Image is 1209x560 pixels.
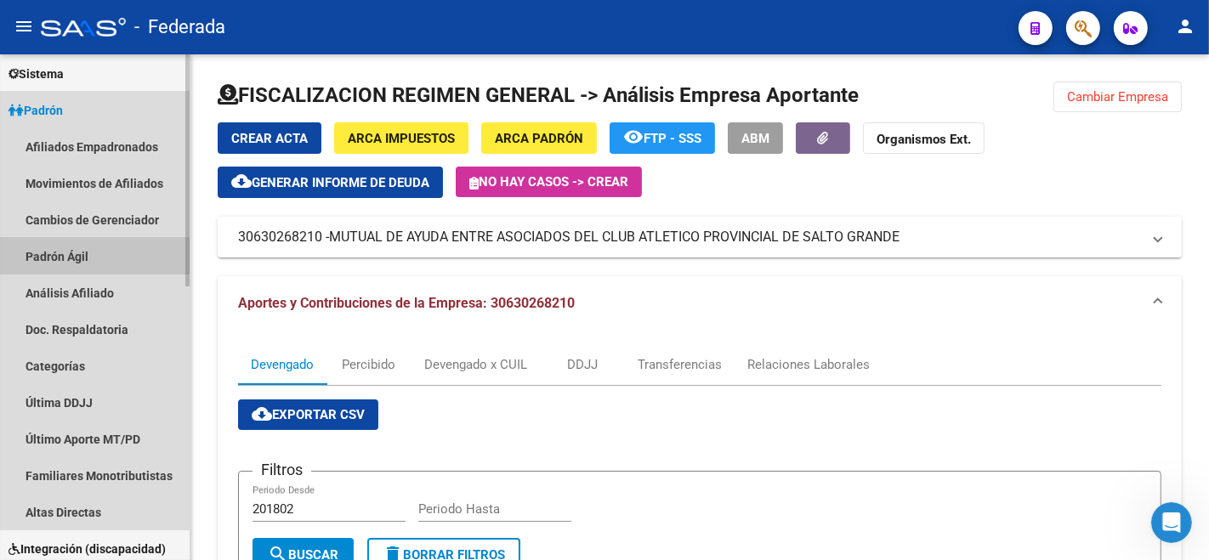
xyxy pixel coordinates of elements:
button: Exportar CSV [238,399,378,430]
button: FTP - SSS [610,122,715,154]
div: Percibido [343,355,396,374]
button: ARCA Padrón [481,122,597,154]
span: ARCA Impuestos [348,131,455,146]
span: Crear Acta [231,131,308,146]
button: ABM [728,122,783,154]
mat-icon: remove_red_eye [623,127,644,147]
button: Organismos Ext. [863,122,985,154]
span: Generar informe de deuda [252,175,429,190]
mat-icon: menu [14,16,34,37]
strong: Organismos Ext. [877,132,971,147]
mat-icon: cloud_download [231,171,252,191]
span: ARCA Padrón [495,131,583,146]
span: Exportar CSV [252,407,365,422]
div: Devengado x CUIL [424,355,527,374]
div: Relaciones Laborales [747,355,870,374]
span: Cambiar Empresa [1067,89,1168,105]
span: - Federada [134,8,225,46]
button: ARCA Impuestos [334,122,468,154]
button: Cambiar Empresa [1053,82,1182,112]
span: Integración (discapacidad) [9,540,166,558]
span: MUTUAL DE AYUDA ENTRE ASOCIADOS DEL CLUB ATLETICO PROVINCIAL DE SALTO GRANDE [329,228,900,246]
span: Aportes y Contribuciones de la Empresa: 30630268210 [238,295,575,311]
div: Transferencias [638,355,722,374]
h1: FISCALIZACION REGIMEN GENERAL -> Análisis Empresa Aportante [218,82,859,109]
div: DDJJ [567,355,598,374]
mat-icon: cloud_download [252,404,272,424]
mat-expansion-panel-header: 30630268210 -MUTUAL DE AYUDA ENTRE ASOCIADOS DEL CLUB ATLETICO PROVINCIAL DE SALTO GRANDE [218,217,1182,257]
span: Sistema [9,65,64,83]
span: Padrón [9,101,63,120]
mat-icon: person [1175,16,1195,37]
mat-expansion-panel-header: Aportes y Contribuciones de la Empresa: 30630268210 [218,276,1182,331]
button: Generar informe de deuda [218,167,443,198]
div: Devengado [251,355,314,374]
span: No hay casos -> Crear [469,174,628,189]
h3: Filtros [253,458,311,482]
mat-panel-title: 30630268210 - [238,228,1141,246]
button: No hay casos -> Crear [456,167,642,197]
span: FTP - SSS [644,131,701,146]
button: Crear Acta [218,122,321,154]
span: ABM [741,131,769,146]
iframe: Intercom live chat [1151,502,1192,543]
